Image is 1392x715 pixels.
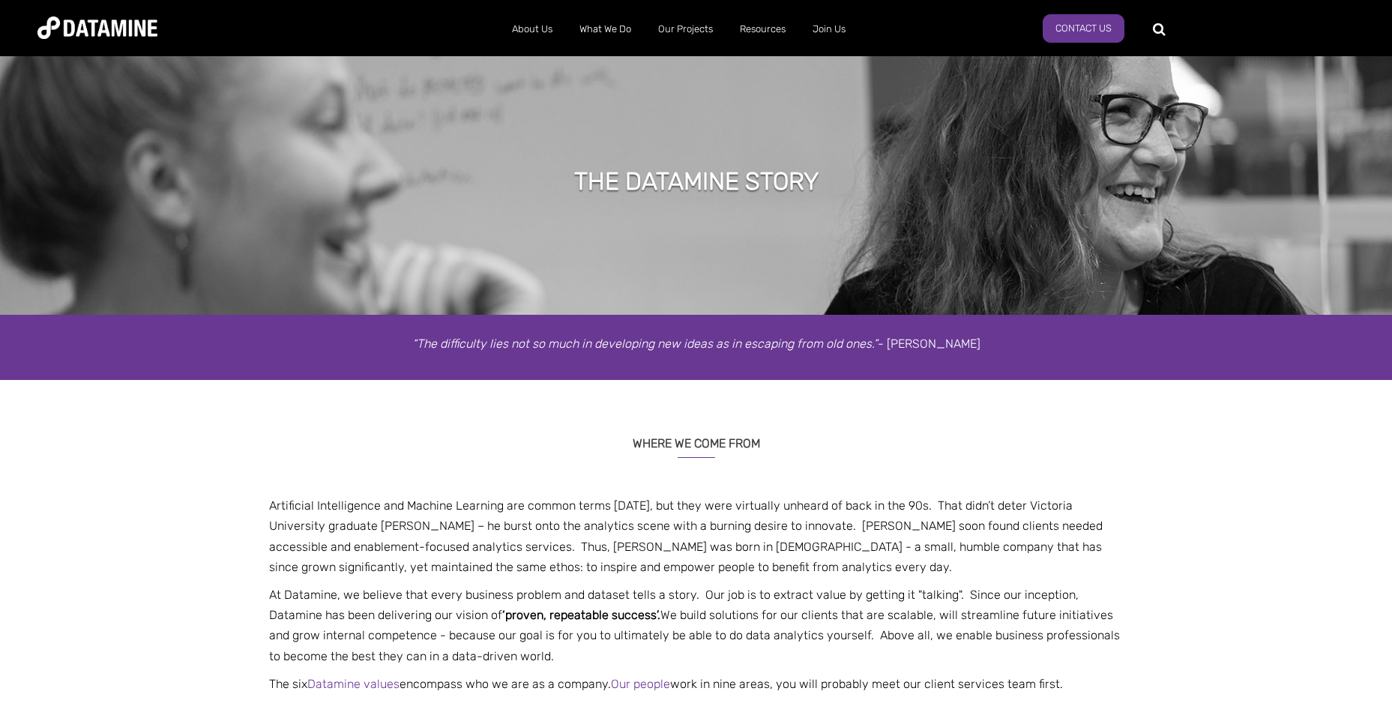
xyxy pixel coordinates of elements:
[258,334,1135,354] p: - [PERSON_NAME]
[1043,14,1124,43] a: Contact Us
[37,16,157,39] img: Datamine
[574,165,819,198] h1: THE DATAMINE STORY
[502,608,660,622] span: ‘proven, repeatable success’.
[258,417,1135,458] h3: WHERE WE COME FROM
[258,585,1135,666] p: At Datamine, we believe that every business problem and dataset tells a story. Our job is to extr...
[412,337,878,351] em: “The difficulty lies not so much in developing new ideas as in escaping from old ones.”
[611,677,670,691] a: Our people
[258,674,1135,694] p: The six encompass who we are as a company. work in nine areas, you will probably meet our client ...
[258,495,1135,577] p: Artificial Intelligence and Machine Learning are common terms [DATE], but they were virtually unh...
[799,10,859,49] a: Join Us
[645,10,726,49] a: Our Projects
[498,10,566,49] a: About Us
[307,677,400,691] a: Datamine values
[726,10,799,49] a: Resources
[566,10,645,49] a: What We Do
